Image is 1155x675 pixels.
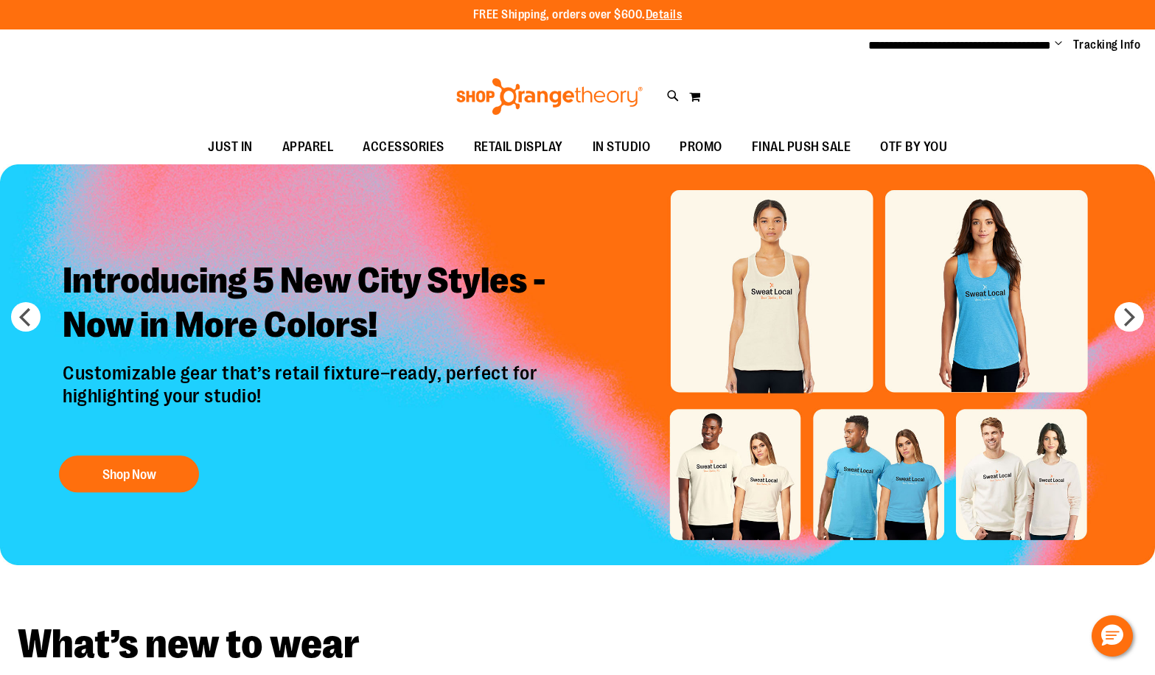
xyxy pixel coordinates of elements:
[52,248,629,500] a: Introducing 5 New City Styles -Now in More Colors! Customizable gear that’s retail fixture–ready,...
[1055,38,1062,52] button: Account menu
[646,8,683,21] a: Details
[578,130,666,164] a: IN STUDIO
[11,302,41,332] button: prev
[454,78,645,115] img: Shop Orangetheory
[865,130,962,164] a: OTF BY YOU
[593,130,651,164] span: IN STUDIO
[208,130,253,164] span: JUST IN
[473,7,683,24] p: FREE Shipping, orders over $600.
[268,130,349,164] a: APPAREL
[752,130,851,164] span: FINAL PUSH SALE
[18,624,1137,665] h2: What’s new to wear
[1073,37,1141,53] a: Tracking Info
[363,130,444,164] span: ACCESSORIES
[282,130,334,164] span: APPAREL
[680,130,722,164] span: PROMO
[737,130,866,164] a: FINAL PUSH SALE
[665,130,737,164] a: PROMO
[1092,615,1133,657] button: Hello, have a question? Let’s chat.
[474,130,563,164] span: RETAIL DISPLAY
[52,362,629,441] p: Customizable gear that’s retail fixture–ready, perfect for highlighting your studio!
[1114,302,1144,332] button: next
[880,130,947,164] span: OTF BY YOU
[52,248,629,362] h2: Introducing 5 New City Styles - Now in More Colors!
[59,456,199,493] button: Shop Now
[459,130,578,164] a: RETAIL DISPLAY
[193,130,268,164] a: JUST IN
[348,130,459,164] a: ACCESSORIES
